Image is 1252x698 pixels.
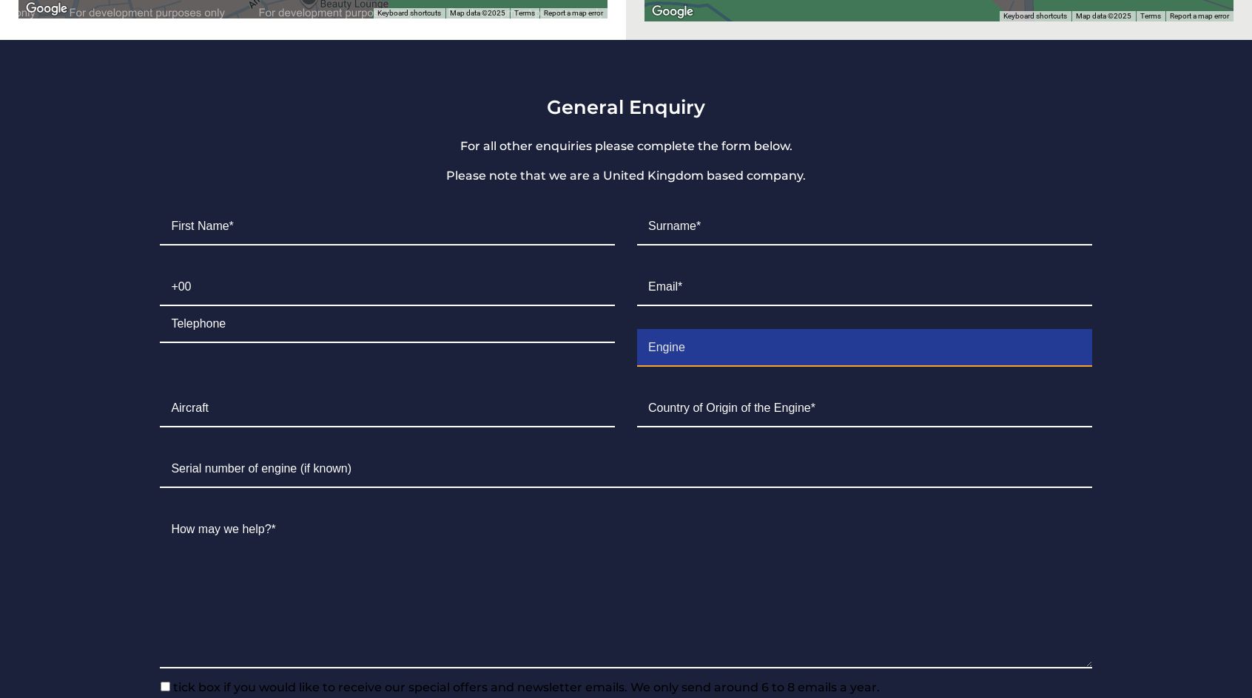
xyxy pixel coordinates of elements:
[160,269,615,306] input: +00
[450,9,505,17] span: Map data ©2025
[377,8,441,18] button: Keyboard shortcuts
[160,451,1091,488] input: Serial number of engine (if known)
[648,2,697,21] a: Open this area in Google Maps (opens a new window)
[637,390,1092,427] input: Country of Origin of the Engine*
[1140,12,1161,20] a: Terms (opens in new tab)
[544,9,603,17] a: Report a map error
[637,269,1092,306] input: Email*
[149,167,1103,185] p: Please note that we are a United Kingdom based company.
[648,2,697,21] img: Google
[1003,11,1067,21] button: Keyboard shortcuts
[149,138,1103,155] p: For all other enquiries please complete the form below.
[1076,12,1131,20] span: Map data ©2025
[514,9,535,17] a: Terms (opens in new tab)
[149,95,1103,118] h3: General Enquiry
[637,209,1092,245] input: Surname*
[1170,12,1229,20] a: Report a map error
[160,390,615,427] input: Aircraft
[160,306,615,343] input: Telephone
[170,680,880,694] span: tick box if you would like to receive our special offers and newsletter emails. We only send arou...
[161,682,170,691] input: tick box if you would like to receive our special offers and newsletter emails. We only send arou...
[160,209,615,245] input: First Name*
